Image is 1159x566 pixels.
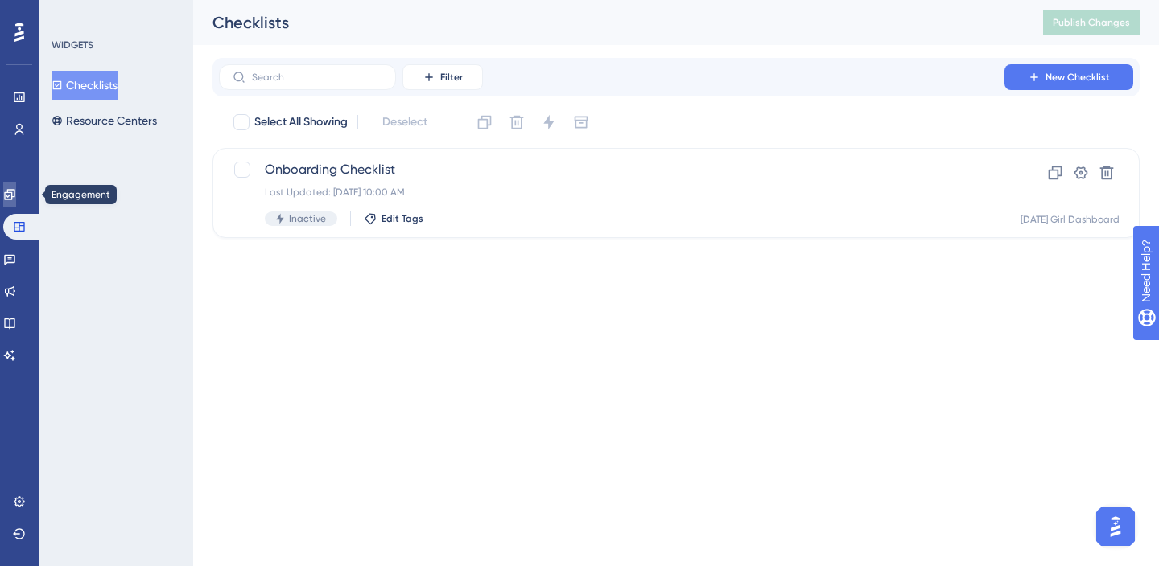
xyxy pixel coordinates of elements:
[289,212,326,225] span: Inactive
[1004,64,1133,90] button: New Checklist
[1043,10,1140,35] button: Publish Changes
[382,212,423,225] span: Edit Tags
[440,71,463,84] span: Filter
[52,71,118,100] button: Checklists
[254,113,348,132] span: Select All Showing
[265,160,959,179] span: Onboarding Checklist
[382,113,427,132] span: Deselect
[265,186,959,199] div: Last Updated: [DATE] 10:00 AM
[38,4,101,23] span: Need Help?
[252,72,382,83] input: Search
[368,108,442,137] button: Deselect
[1091,502,1140,551] iframe: UserGuiding AI Assistant Launcher
[402,64,483,90] button: Filter
[364,212,423,225] button: Edit Tags
[52,39,93,51] div: WIDGETS
[52,106,157,135] button: Resource Centers
[1046,71,1110,84] span: New Checklist
[1053,16,1130,29] span: Publish Changes
[212,11,1003,34] div: Checklists
[1021,213,1120,226] div: [DATE] Girl Dashboard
